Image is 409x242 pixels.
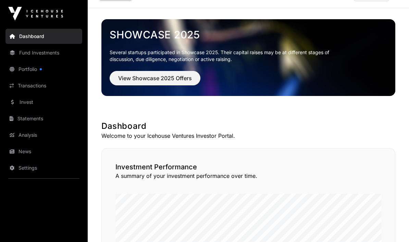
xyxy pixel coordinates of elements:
[115,172,381,180] p: A summary of your investment performance over time.
[115,162,381,172] h2: Investment Performance
[5,95,82,110] a: Invest
[110,71,200,85] button: View Showcase 2025 Offers
[101,121,395,132] h1: Dashboard
[5,111,82,126] a: Statements
[5,144,82,159] a: News
[5,78,82,93] a: Transactions
[5,62,82,77] a: Portfolio
[110,28,387,41] a: Showcase 2025
[5,45,82,60] a: Fund Investments
[5,160,82,176] a: Settings
[110,78,200,85] a: View Showcase 2025 Offers
[8,7,63,21] img: Icehouse Ventures Logo
[5,29,82,44] a: Dashboard
[101,132,395,140] p: Welcome to your Icehouse Ventures Investor Portal.
[101,19,395,96] img: Showcase 2025
[5,128,82,143] a: Analysis
[118,74,192,82] span: View Showcase 2025 Offers
[375,209,409,242] iframe: Chat Widget
[110,49,340,63] p: Several startups participated in Showcase 2025. Their capital raises may be at different stages o...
